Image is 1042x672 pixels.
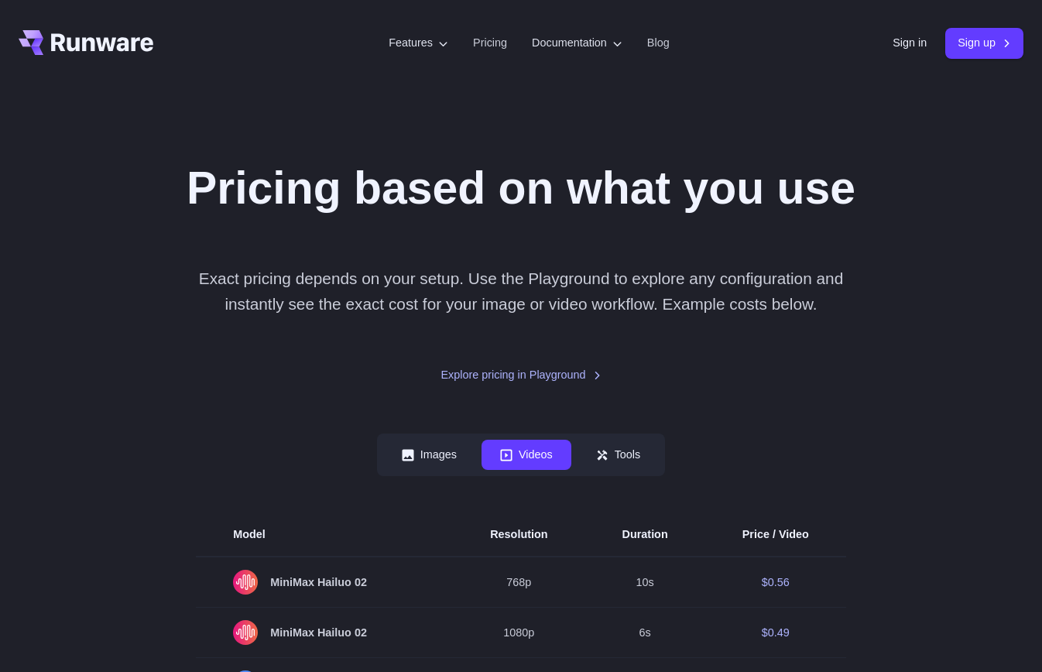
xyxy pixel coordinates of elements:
[187,161,855,216] h1: Pricing based on what you use
[233,620,416,645] span: MiniMax Hailuo 02
[945,28,1023,58] a: Sign up
[705,557,846,608] td: $0.56
[705,513,846,557] th: Price / Video
[532,34,622,52] label: Documentation
[893,34,927,52] a: Sign in
[585,557,705,608] td: 10s
[705,608,846,658] td: $0.49
[389,34,448,52] label: Features
[585,608,705,658] td: 6s
[453,557,584,608] td: 768p
[453,608,584,658] td: 1080p
[473,34,507,52] a: Pricing
[578,440,660,470] button: Tools
[453,513,584,557] th: Resolution
[233,570,416,595] span: MiniMax Hailuo 02
[196,513,453,557] th: Model
[170,266,873,317] p: Exact pricing depends on your setup. Use the Playground to explore any configuration and instantl...
[585,513,705,557] th: Duration
[440,366,601,384] a: Explore pricing in Playground
[647,34,670,52] a: Blog
[383,440,475,470] button: Images
[482,440,571,470] button: Videos
[19,30,153,55] a: Go to /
